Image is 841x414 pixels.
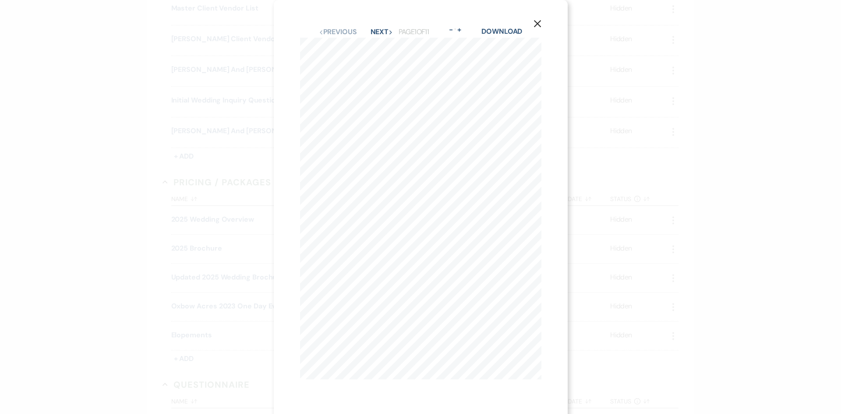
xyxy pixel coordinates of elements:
[399,26,429,38] p: Page 1 of 11
[319,28,357,35] button: Previous
[448,26,455,33] button: -
[481,27,522,36] a: Download
[371,28,393,35] button: Next
[456,26,463,33] button: +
